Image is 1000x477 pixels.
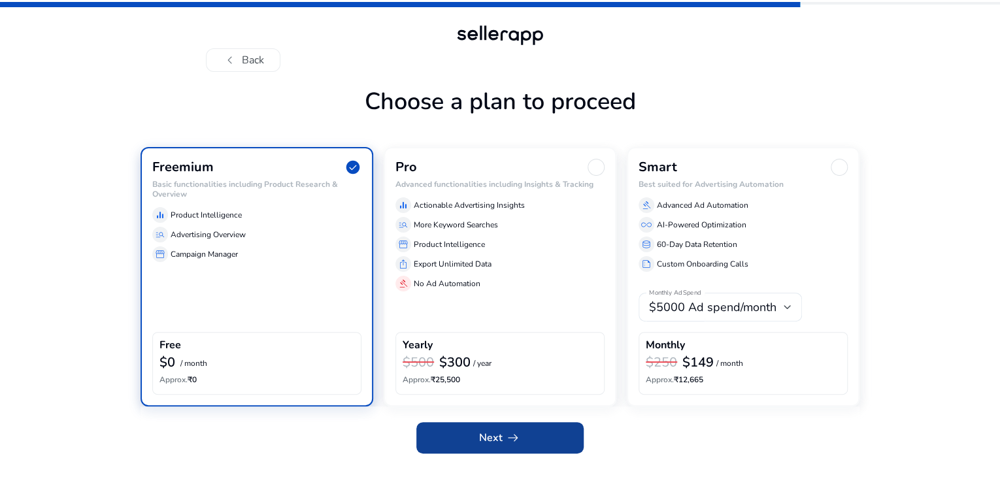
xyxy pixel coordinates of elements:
[403,355,434,370] h3: $500
[479,430,521,446] span: Next
[473,359,492,368] p: / year
[155,229,165,240] span: manage_search
[639,180,848,189] h6: Best suited for Advertising Automation
[646,374,674,385] span: Approx.
[159,339,181,352] h4: Free
[639,159,677,175] h3: Smart
[649,299,776,315] span: $5000 Ad spend/month
[171,229,246,240] p: Advertising Overview
[641,220,652,230] span: all_inclusive
[414,258,492,270] p: Export Unlimited Data
[171,248,238,260] p: Campaign Manager
[641,239,652,250] span: database
[395,159,417,175] h3: Pro
[141,88,859,147] h1: Choose a plan to proceed
[414,199,525,211] p: Actionable Advertising Insights
[649,289,701,298] mat-label: Monthly Ad Spend
[641,200,652,210] span: gavel
[414,278,480,289] p: No Ad Automation
[657,258,748,270] p: Custom Onboarding Calls
[403,374,431,385] span: Approx.
[657,238,737,250] p: 60-Day Data Retention
[171,209,242,221] p: Product Intelligence
[403,339,433,352] h4: Yearly
[646,339,685,352] h4: Monthly
[222,52,238,68] span: chevron_left
[159,374,188,385] span: Approx.
[395,180,605,189] h6: Advanced functionalities including Insights & Tracking
[398,220,408,230] span: manage_search
[716,359,743,368] p: / month
[505,430,521,446] span: arrow_right_alt
[657,199,748,211] p: Advanced Ad Automation
[206,48,280,72] button: chevron_leftBack
[398,239,408,250] span: storefront
[641,259,652,269] span: summarize
[646,355,677,370] h3: $250
[439,354,471,371] b: $300
[152,159,214,175] h3: Freemium
[414,238,485,250] p: Product Intelligence
[180,359,207,368] p: / month
[403,375,597,384] h6: ₹25,500
[646,375,841,384] h6: ₹12,665
[416,422,584,453] button: Nextarrow_right_alt
[682,354,714,371] b: $149
[414,219,498,231] p: More Keyword Searches
[159,354,175,371] b: $0
[155,249,165,259] span: storefront
[398,200,408,210] span: equalizer
[155,210,165,220] span: equalizer
[398,278,408,289] span: gavel
[398,259,408,269] span: ios_share
[152,180,361,199] h6: Basic functionalities including Product Research & Overview
[657,219,746,231] p: AI-Powered Optimization
[159,375,354,384] h6: ₹0
[344,159,361,176] span: check_circle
